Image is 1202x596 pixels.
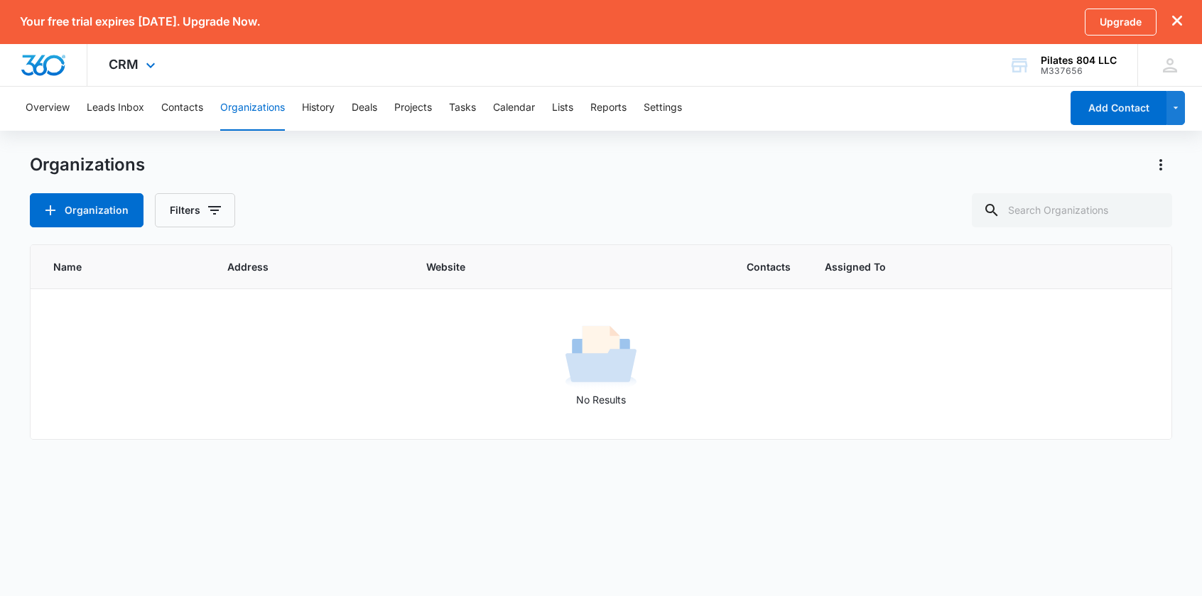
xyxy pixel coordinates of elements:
[825,259,1041,274] span: Assigned To
[30,154,145,175] h1: Organizations
[1085,9,1157,36] a: Upgrade
[619,259,791,274] span: Contacts
[30,193,144,227] button: Organization
[972,193,1172,227] input: Search Organizations
[565,321,637,392] img: No Results
[155,193,235,227] button: Filters
[1041,66,1117,76] div: account id
[426,259,585,274] span: Website
[449,85,476,131] button: Tasks
[302,85,335,131] button: History
[1071,91,1166,125] button: Add Contact
[20,15,260,28] p: Your free trial expires [DATE]. Upgrade Now.
[87,85,144,131] button: Leads Inbox
[1041,55,1117,66] div: account name
[53,259,193,274] span: Name
[26,85,70,131] button: Overview
[590,85,627,131] button: Reports
[31,392,1170,407] p: No Results
[1172,15,1182,28] button: dismiss this dialog
[87,44,180,86] div: CRM
[552,85,573,131] button: Lists
[493,85,535,131] button: Calendar
[220,85,285,131] button: Organizations
[109,57,139,72] span: CRM
[394,85,432,131] button: Projects
[227,259,391,274] span: Address
[161,85,203,131] button: Contacts
[1149,153,1172,176] button: Actions
[352,85,377,131] button: Deals
[644,85,682,131] button: Settings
